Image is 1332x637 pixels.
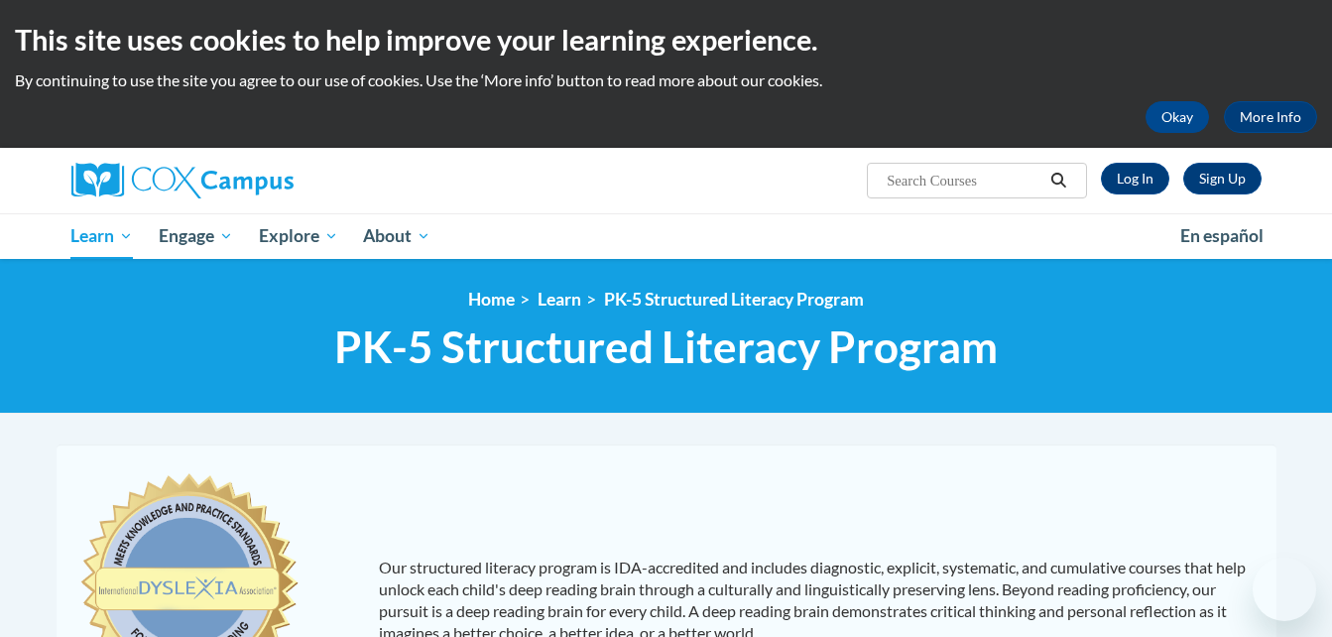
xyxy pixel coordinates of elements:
a: Cox Campus [71,163,448,198]
img: Cox Campus [71,163,294,198]
a: PK-5 Structured Literacy Program [604,289,864,310]
button: Search [1043,169,1073,192]
a: Home [468,289,515,310]
span: PK-5 Structured Literacy Program [334,320,998,373]
div: Main menu [42,213,1291,259]
a: Explore [246,213,351,259]
a: Learn [538,289,581,310]
span: En español [1180,225,1264,246]
span: Explore [259,224,338,248]
a: Learn [59,213,147,259]
a: More Info [1224,101,1317,133]
iframe: Button to launch messaging window [1253,558,1316,621]
h2: This site uses cookies to help improve your learning experience. [15,20,1317,60]
p: By continuing to use the site you agree to our use of cookies. Use the ‘More info’ button to read... [15,69,1317,91]
button: Okay [1146,101,1209,133]
a: Register [1183,163,1262,194]
span: Learn [70,224,133,248]
input: Search Courses [885,169,1043,192]
a: Engage [146,213,246,259]
a: Log In [1101,163,1169,194]
span: Engage [159,224,233,248]
span: About [363,224,430,248]
a: En español [1167,215,1276,257]
a: About [350,213,443,259]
